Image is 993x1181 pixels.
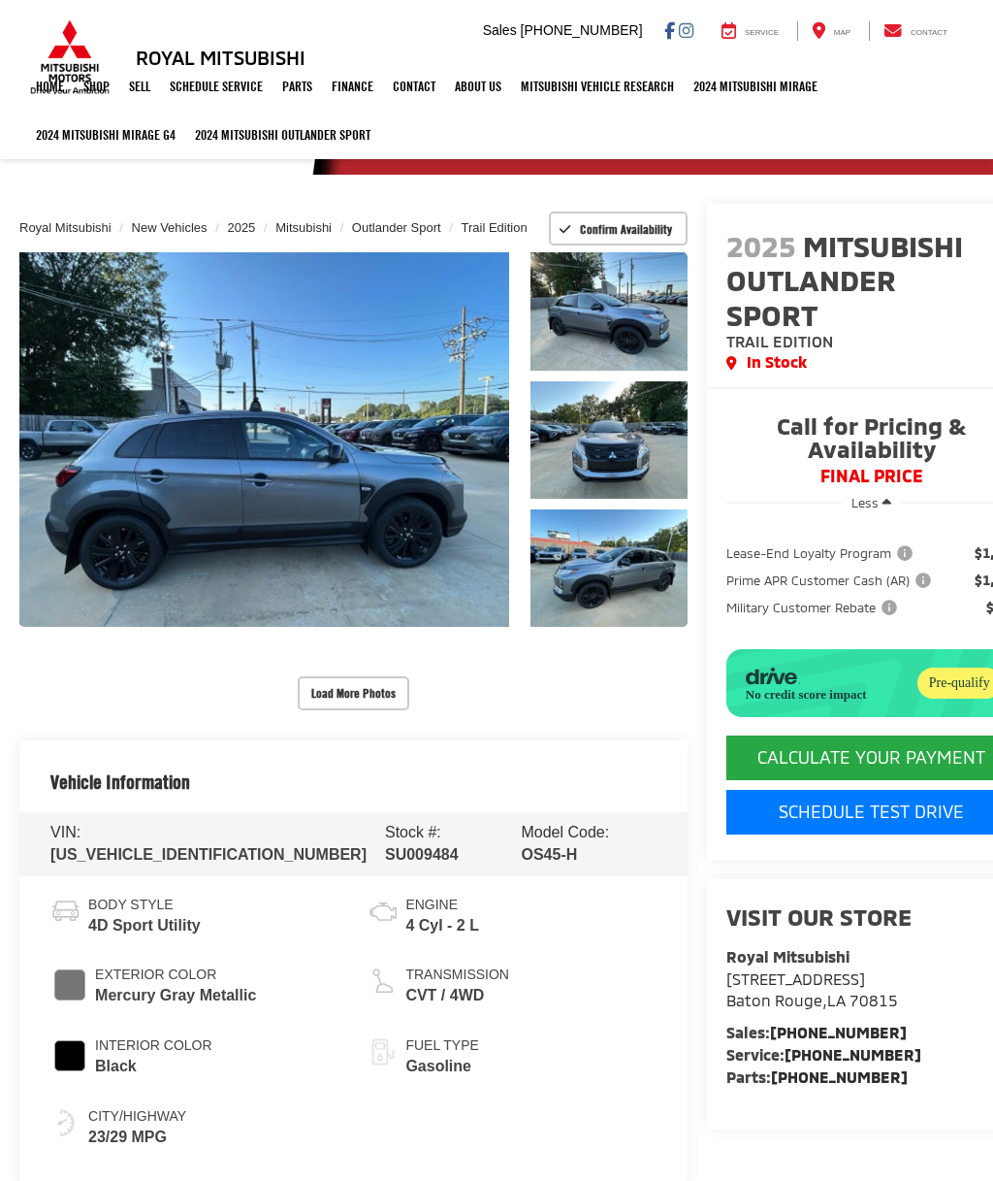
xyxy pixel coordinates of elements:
a: Contact [869,21,962,41]
span: CVT / 4WD [405,985,509,1007]
button: Military Customer Rebate [726,598,904,617]
strong: Parts: [726,1067,908,1086]
a: Expand Photo 0 [19,252,509,627]
span: 70815 [849,991,898,1009]
a: Mitsubishi Vehicle Research [511,62,684,111]
a: Sell [119,62,160,111]
span: LA [827,991,846,1009]
a: Facebook: Click to visit our Facebook page [664,22,675,38]
img: Mitsubishi [26,19,113,95]
span: [STREET_ADDRESS] [726,969,865,988]
button: Lease-End Loyalty Program [726,543,919,563]
span: VIN: [50,824,80,840]
span: Mercury Gray Metallic [95,985,256,1007]
span: Mitsubishi Outlander Sport [726,228,963,331]
img: 2025 Mitsubishi Outlander Sport Trail Edition [15,252,514,627]
button: Less [842,485,901,520]
span: In Stock [747,351,807,374]
a: Parts: Opens in a new tab [272,62,322,111]
span: Gasoline [405,1056,478,1078]
a: [PHONE_NUMBER] [771,1067,908,1086]
a: Finance [322,62,383,111]
a: Royal Mitsubishi [19,220,112,235]
span: Service [745,28,779,37]
a: [PHONE_NUMBER] [785,1045,921,1064]
a: Trail Edition [462,220,528,235]
span: 4D Sport Utility [88,915,201,937]
span: Confirm Availability [580,221,672,237]
img: Fuel Economy [50,1107,81,1138]
span: Prime APR Customer Cash (AR) [726,571,935,590]
span: Transmission [405,966,509,985]
a: 2024 Mitsubishi Mirage G4 [26,111,185,159]
span: City/Highway [88,1107,186,1127]
span: Baton Rouge [726,991,822,1009]
span: #757774 [54,969,85,1001]
strong: Royal Mitsubishi [726,947,849,966]
span: 23/29 MPG [88,1127,186,1149]
a: Contact [383,62,445,111]
h3: Royal Mitsubishi [136,47,305,68]
span: Stock #: [385,824,441,840]
a: Expand Photo 2 [530,381,688,499]
a: [PHONE_NUMBER] [770,1023,907,1041]
span: [US_VEHICLE_IDENTIFICATION_NUMBER] [50,846,367,863]
button: Confirm Availability [549,212,688,246]
span: , [726,991,898,1009]
a: Map [797,21,865,41]
span: Body Style [88,896,201,915]
span: Sales [483,22,517,38]
img: 2025 Mitsubishi Outlander Sport Trail Edition [529,508,689,628]
span: Lease-End Loyalty Program [726,543,916,563]
span: Contact [911,28,947,37]
a: Instagram: Click to visit our Instagram page [679,22,693,38]
span: 4 Cyl - 2 L [405,915,479,937]
span: Interior Color [95,1036,212,1056]
a: 2025 [227,220,255,235]
a: Shop [74,62,119,111]
span: Military Customer Rebate [726,598,901,617]
a: Expand Photo 1 [530,252,688,370]
a: New Vehicles [132,220,208,235]
span: [PHONE_NUMBER] [521,22,643,38]
span: Engine [405,896,479,915]
button: Load More Photos [298,676,409,710]
a: Expand Photo 3 [530,509,688,627]
h2: Vehicle Information [50,771,190,793]
a: Home [26,62,74,111]
a: About Us [445,62,511,111]
span: Trail Edition [726,332,833,350]
a: Outlander Sport [352,220,441,235]
img: 2025 Mitsubishi Outlander Sport Trail Edition [529,251,689,372]
a: Schedule Service: Opens in a new tab [160,62,272,111]
a: Mitsubishi [275,220,332,235]
strong: Service: [726,1045,921,1064]
button: Prime APR Customer Cash (AR) [726,571,938,590]
span: SU009484 [385,846,459,863]
span: Map [834,28,850,37]
span: Model Code: [521,824,609,840]
span: Exterior Color [95,966,256,985]
a: 2024 Mitsubishi Outlander SPORT [185,111,380,159]
a: [STREET_ADDRESS] Baton Rouge,LA 70815 [726,969,898,1010]
a: Service [707,21,793,41]
strong: Sales: [726,1023,907,1041]
span: Fuel Type [405,1036,478,1056]
a: 2024 Mitsubishi Mirage [684,62,827,111]
img: 2025 Mitsubishi Outlander Sport Trail Edition [529,379,689,500]
span: #000000 [54,1040,85,1071]
span: 2025 [726,228,796,263]
span: Black [95,1056,212,1078]
span: Less [851,495,879,510]
span: OS45-H [521,846,577,863]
